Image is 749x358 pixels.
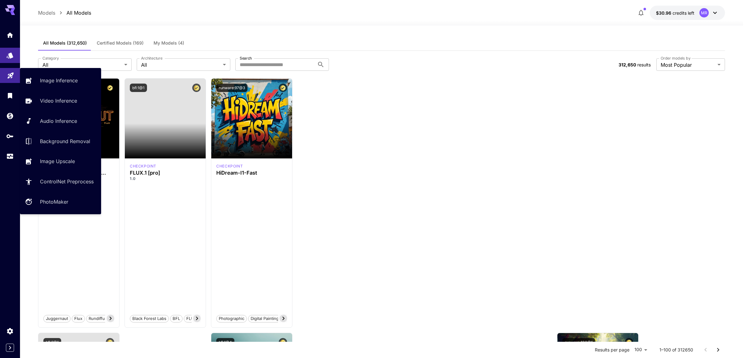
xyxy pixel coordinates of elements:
a: Background Removal [20,133,101,149]
div: Home [6,31,14,39]
p: Video Inference [40,97,77,104]
button: runware:100@1 [562,338,595,346]
a: Audio Inference [20,114,101,129]
div: 100 [632,345,649,354]
button: $30.96494 [650,6,725,20]
span: juggernaut [44,316,70,322]
a: Image Inference [20,73,101,88]
div: Library [6,92,14,99]
button: Certified Model – Vetted for best performance and includes a commercial license. [279,84,287,92]
div: Playground [7,70,14,77]
span: Certified Models (169) [97,40,144,46]
span: All [141,61,220,69]
p: checkpoint [216,163,243,169]
button: Certified Model – Vetted for best performance and includes a commercial license. [192,84,201,92]
button: Certified Model – Vetted for best performance and includes a commercial license. [625,338,633,346]
div: API Keys [6,132,14,140]
p: checkpoint [130,163,156,169]
div: Models [6,50,14,57]
div: HiDream Fast [216,163,243,169]
button: Certified Model – Vetted for best performance and includes a commercial license. [279,338,287,346]
p: Audio Inference [40,117,77,125]
div: Wallet [6,112,14,120]
span: Photographic [217,316,247,322]
button: bfl:1@1 [130,84,147,92]
p: 1–100 of 312650 [659,347,693,353]
button: Certified Model – Vetted for best performance and includes a commercial license. [106,84,114,92]
p: Models [38,9,55,17]
button: Expand sidebar [6,344,14,352]
p: 1.0 [130,176,201,181]
a: PhotoMaker [20,194,101,210]
span: $30.96 [656,10,673,16]
span: Black Forest Labs [130,316,169,322]
div: $30.96494 [656,10,694,16]
p: ControlNet Preprocess [40,178,94,185]
span: FLUX.1 [pro] [184,316,213,322]
a: ControlNet Preprocess [20,174,101,189]
div: MR [699,8,709,17]
button: bfl:1@4 [216,338,234,346]
nav: breadcrumb [38,9,91,17]
span: 312,650 [619,62,636,67]
span: flux [72,316,85,322]
p: Image Upscale [40,157,75,165]
span: All Models (312,650) [43,40,87,46]
label: Order models by [661,56,690,61]
div: fluxpro [130,163,156,169]
h3: FLUX.1 [pro] [130,170,201,176]
label: Architecture [141,56,162,61]
span: BFL [170,316,182,322]
span: All [42,61,122,69]
p: Background Removal [40,138,90,145]
span: results [637,62,651,67]
div: Settings [6,327,14,335]
p: All Models [66,9,91,17]
h3: HiDream-I1-Fast [216,170,287,176]
label: Search [240,56,252,61]
span: Most Popular [661,61,715,69]
p: Results per page [595,347,629,353]
button: runware:97@3 [216,84,247,92]
label: Category [42,56,59,61]
p: PhotoMaker [40,198,68,206]
span: rundiffusion [86,316,115,322]
span: credits left [673,10,694,16]
div: Usage [6,152,14,160]
span: My Models (4) [154,40,184,46]
button: Go to next page [712,344,724,356]
a: Image Upscale [20,154,101,169]
button: bfl:2@1 [43,338,61,346]
p: Image Inference [40,77,78,84]
span: Digital Painting [248,316,281,322]
button: Certified Model – Vetted for best performance and includes a commercial license. [106,338,114,346]
a: Video Inference [20,93,101,109]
